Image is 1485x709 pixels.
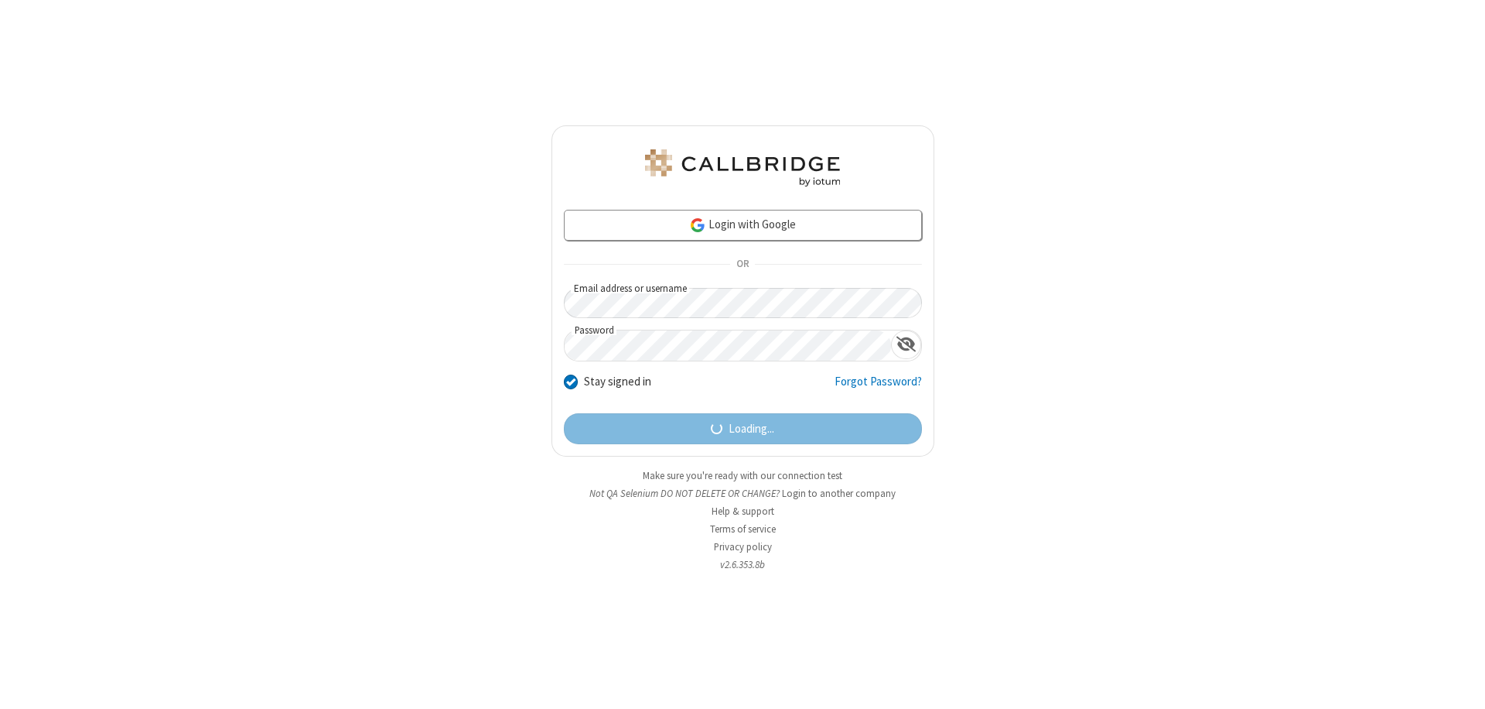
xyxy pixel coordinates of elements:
button: Loading... [564,413,922,444]
li: v2.6.353.8b [551,557,934,572]
span: Loading... [729,420,774,438]
button: Login to another company [782,486,896,501]
a: Terms of service [710,522,776,536]
a: Forgot Password? [835,373,922,402]
li: Not QA Selenium DO NOT DELETE OR CHANGE? [551,486,934,501]
img: google-icon.png [689,217,706,234]
input: Password [565,331,891,361]
a: Login with Google [564,210,922,241]
a: Make sure you're ready with our connection test [643,469,842,482]
input: Email address or username [564,288,922,318]
div: Show password [891,331,921,359]
span: OR [730,254,755,276]
img: QA Selenium DO NOT DELETE OR CHANGE [642,149,843,187]
a: Privacy policy [714,540,772,553]
iframe: Chat [1446,669,1473,698]
a: Help & support [712,505,774,518]
label: Stay signed in [584,373,651,391]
